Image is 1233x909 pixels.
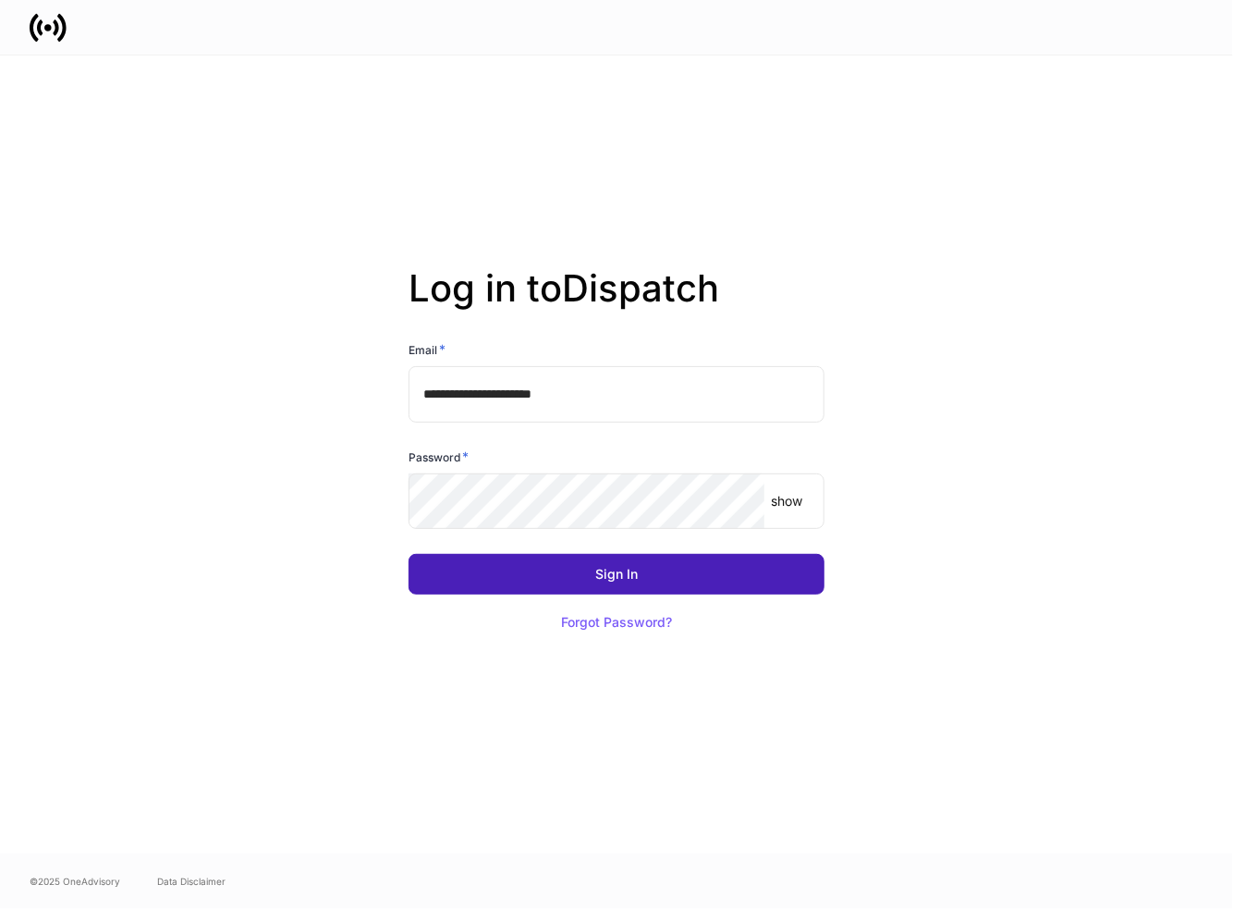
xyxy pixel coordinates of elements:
div: Forgot Password? [561,616,672,629]
h2: Log in to Dispatch [409,266,824,340]
h6: Password [409,448,469,466]
button: Forgot Password? [538,602,695,643]
button: Sign In [409,554,824,595]
a: Data Disclaimer [157,874,226,889]
div: Sign In [595,568,638,581]
h6: Email [409,340,446,359]
span: © 2025 OneAdvisory [30,874,120,889]
p: show [772,492,803,510]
